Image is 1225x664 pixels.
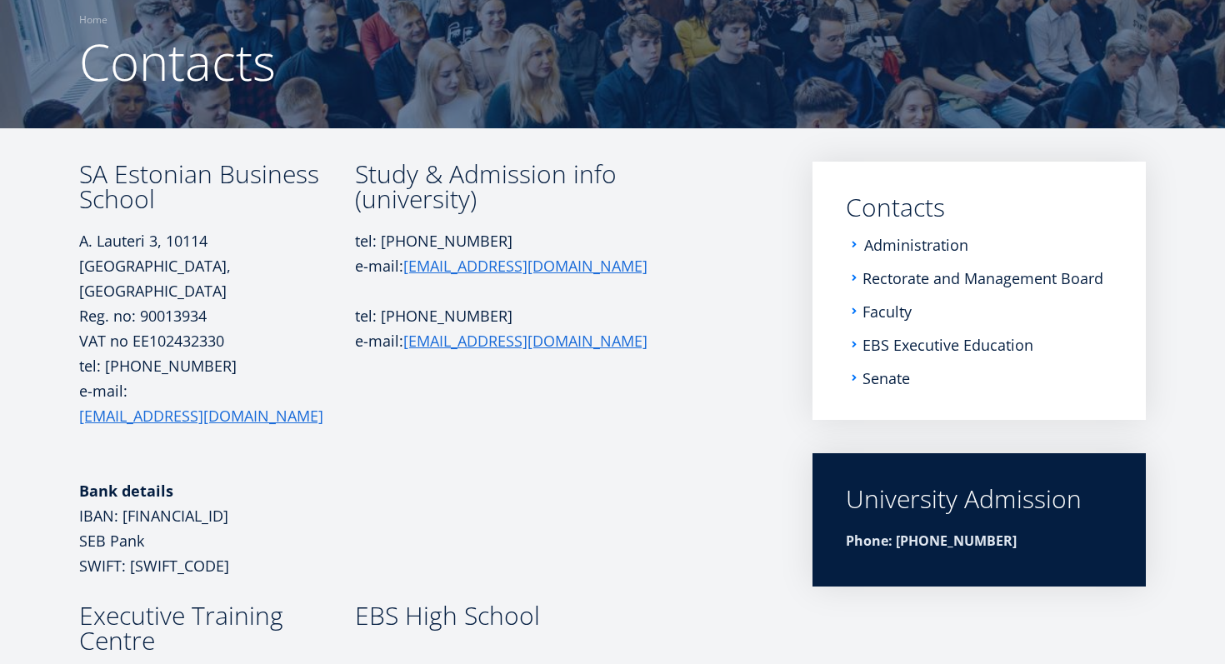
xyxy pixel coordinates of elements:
a: [EMAIL_ADDRESS][DOMAIN_NAME] [403,253,647,278]
p: IBAN: [FINANCIAL_ID] SEB Pank SWIFT: [SWIFT_CODE] [79,478,355,578]
p: tel: [PHONE_NUMBER] e-mail: [355,228,672,278]
p: A. Lauteri 3, 10114 [GEOGRAPHIC_DATA], [GEOGRAPHIC_DATA] Reg. no: 90013934 [79,228,355,328]
strong: Phone: [PHONE_NUMBER] [846,532,1017,550]
h3: EBS High School [355,603,672,628]
h3: SA Estonian Business School [79,162,355,212]
a: Senate [862,370,910,387]
p: tel: [PHONE_NUMBER] [355,303,672,328]
h3: Study & Admission info (university) [355,162,672,212]
a: Contacts [846,195,1112,220]
a: Faculty [862,303,912,320]
p: e-mail: [355,328,672,353]
a: Home [79,12,107,28]
span: Contacts [79,27,276,96]
a: EBS Executive Education [862,337,1033,353]
strong: Bank details [79,481,173,501]
a: [EMAIL_ADDRESS][DOMAIN_NAME] [403,328,647,353]
p: tel: [PHONE_NUMBER] e-mail: [79,353,355,453]
a: Rectorate and Management Board [862,270,1103,287]
div: University Admission [846,487,1112,512]
a: [EMAIL_ADDRESS][DOMAIN_NAME] [79,403,323,428]
h3: Executive Training Centre [79,603,355,653]
p: VAT no EE102432330 [79,328,355,353]
a: Administration [864,237,968,253]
